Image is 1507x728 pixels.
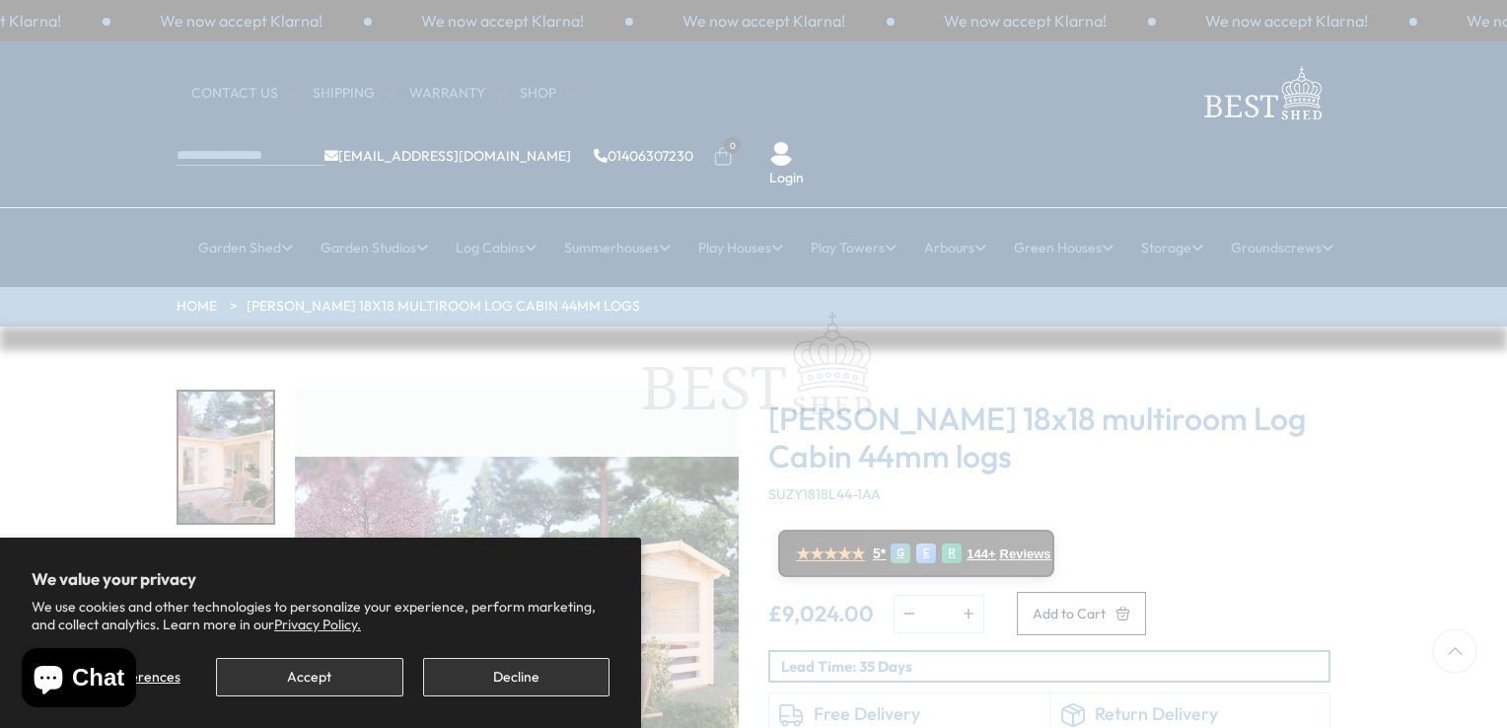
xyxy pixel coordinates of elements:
a: Privacy Policy. [274,616,361,633]
h2: We value your privacy [32,569,610,589]
button: Accept [216,658,402,696]
p: We use cookies and other technologies to personalize your experience, perform marketing, and coll... [32,598,610,633]
inbox-online-store-chat: Shopify online store chat [16,648,142,712]
button: Decline [423,658,610,696]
